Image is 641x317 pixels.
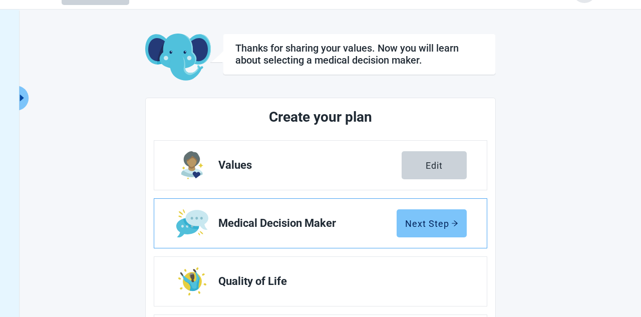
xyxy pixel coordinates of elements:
span: Values [218,159,402,171]
img: Koda Elephant [145,34,211,82]
div: Next Step [405,218,458,228]
button: Expand menu [16,86,29,111]
div: Edit [426,160,443,170]
h2: Create your plan [191,106,450,128]
span: arrow-right [451,220,458,227]
a: Edit Medical Decision Maker section [154,199,487,248]
div: Thanks for sharing your values. Now you will learn about selecting a medical decision maker. [235,42,483,66]
a: Edit Quality of Life section [154,257,487,306]
span: caret-right [17,93,27,103]
button: Next Steparrow-right [397,209,467,237]
a: Edit Values section [154,141,487,190]
span: Quality of Life [218,275,459,287]
span: Medical Decision Maker [218,217,397,229]
button: Edit [402,151,467,179]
